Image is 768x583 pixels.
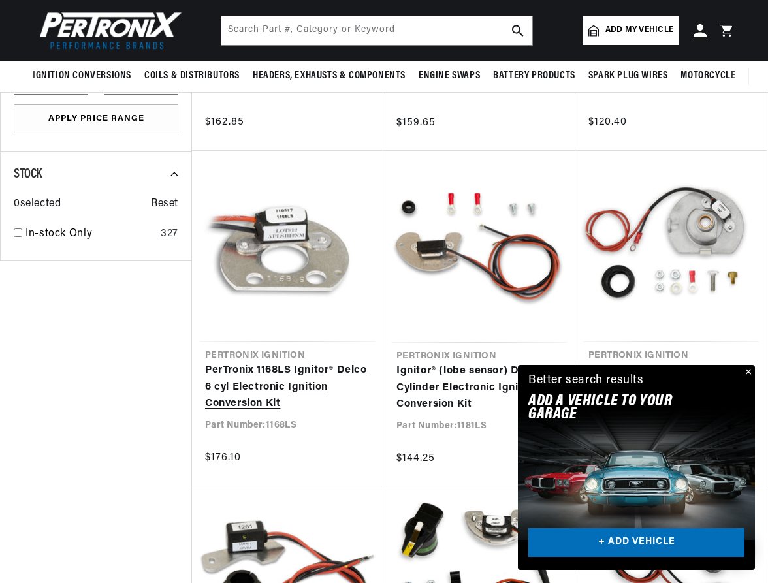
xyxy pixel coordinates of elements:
span: Battery Products [493,69,575,83]
a: Ignitor® (lobe sensor) Delco 8 Cylinder Electronic Ignition Conversion Kit [396,363,562,413]
summary: Spark Plug Wires [582,61,675,91]
a: PerTronix 1247 Ignitor® Ford 4 cyl Electronic Ignition Conversion Kit [588,362,754,413]
button: Apply Price Range [14,104,178,134]
img: Pertronix [33,8,183,53]
span: Motorcycle [680,69,735,83]
div: Better search results [528,371,644,390]
span: Stock [14,168,42,181]
input: Search Part #, Category or Keyword [221,16,532,45]
span: 0 selected [14,196,61,213]
summary: Coils & Distributors [138,61,246,91]
a: PerTronix 1168LS Ignitor® Delco 6 cyl Electronic Ignition Conversion Kit [205,362,370,413]
span: Reset [151,196,178,213]
summary: Motorcycle [674,61,742,91]
a: In-stock Only [25,226,155,243]
button: search button [504,16,532,45]
span: Spark Plug Wires [588,69,668,83]
h2: Add A VEHICLE to your garage [528,395,712,422]
summary: Battery Products [487,61,582,91]
span: Coils & Distributors [144,69,240,83]
span: Headers, Exhausts & Components [253,69,406,83]
a: Add my vehicle [583,16,679,45]
span: Add my vehicle [605,24,673,37]
summary: Engine Swaps [412,61,487,91]
span: Engine Swaps [419,69,480,83]
button: Close [739,365,755,381]
span: Ignition Conversions [33,69,131,83]
div: 327 [161,226,178,243]
summary: Headers, Exhausts & Components [246,61,412,91]
summary: Ignition Conversions [33,61,138,91]
a: + ADD VEHICLE [528,528,744,558]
